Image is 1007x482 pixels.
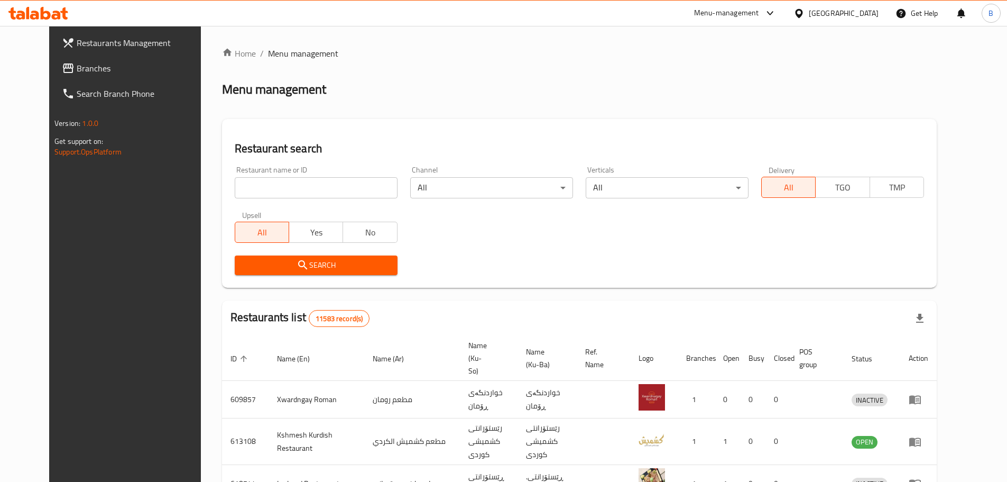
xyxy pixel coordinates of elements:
td: 0 [765,381,791,419]
input: Search for restaurant name or ID.. [235,177,398,198]
span: Yes [293,225,339,240]
span: Search [243,259,389,272]
td: 0 [765,419,791,465]
h2: Restaurant search [235,141,924,157]
span: Search Branch Phone [77,87,209,100]
span: Restaurants Management [77,37,209,49]
th: Open [715,336,740,381]
td: رێستۆرانتی کشمیشى كوردى [518,419,577,465]
div: [GEOGRAPHIC_DATA] [809,7,879,19]
a: Search Branch Phone [53,81,217,106]
button: TGO [815,177,870,198]
th: Busy [740,336,765,381]
a: Restaurants Management [53,30,217,56]
span: Name (En) [277,352,324,365]
label: Upsell [242,211,262,219]
button: Search [235,256,398,275]
td: Xwardngay Roman [269,381,364,419]
span: POS group [799,345,830,371]
button: Yes [289,222,343,243]
div: Export file [907,306,932,331]
span: 1.0.0 [82,116,98,130]
span: All [239,225,285,240]
span: TMP [874,180,920,195]
span: 11583 record(s) [309,314,369,324]
a: Home [222,47,256,60]
div: Menu [909,393,928,406]
td: مطعم كشميش الكردي [364,419,460,465]
h2: Restaurants list [230,310,370,327]
td: 609857 [222,381,269,419]
button: No [343,222,397,243]
td: 0 [740,381,765,419]
span: TGO [820,180,865,195]
th: Closed [765,336,791,381]
a: Support.OpsPlatform [54,145,122,159]
span: Ref. Name [585,345,617,371]
div: INACTIVE [852,394,888,406]
label: Delivery [769,166,795,174]
a: Branches [53,56,217,81]
h2: Menu management [222,81,326,98]
span: Version: [54,116,80,130]
td: 1 [678,419,715,465]
td: 0 [715,381,740,419]
td: Kshmesh Kurdish Restaurant [269,419,364,465]
span: Status [852,352,886,365]
span: Name (Ar) [373,352,418,365]
div: Menu-management [694,7,759,20]
td: 1 [715,419,740,465]
span: ID [230,352,251,365]
button: All [761,177,816,198]
button: All [235,222,289,243]
img: Xwardngay Roman [639,384,665,411]
img: Kshmesh Kurdish Restaurant [639,426,665,453]
span: INACTIVE [852,394,888,406]
th: Branches [678,336,715,381]
span: No [347,225,393,240]
span: Get support on: [54,134,103,148]
td: 1 [678,381,715,419]
td: خواردنگەی ڕۆمان [460,381,518,419]
div: All [586,177,749,198]
div: Total records count [309,310,369,327]
div: All [410,177,573,198]
span: All [766,180,811,195]
td: مطعم رومان [364,381,460,419]
button: TMP [870,177,924,198]
th: Action [900,336,937,381]
th: Logo [630,336,678,381]
span: B [988,7,993,19]
span: Name (Ku-Ba) [526,345,564,371]
div: Menu [909,435,928,448]
li: / [260,47,264,60]
td: رێستۆرانتی کشمیشى كوردى [460,419,518,465]
td: 0 [740,419,765,465]
span: OPEN [852,436,877,448]
td: 613108 [222,419,269,465]
span: Name (Ku-So) [468,339,505,377]
span: Branches [77,62,209,75]
td: خواردنگەی ڕۆمان [518,381,577,419]
span: Menu management [268,47,338,60]
nav: breadcrumb [222,47,937,60]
